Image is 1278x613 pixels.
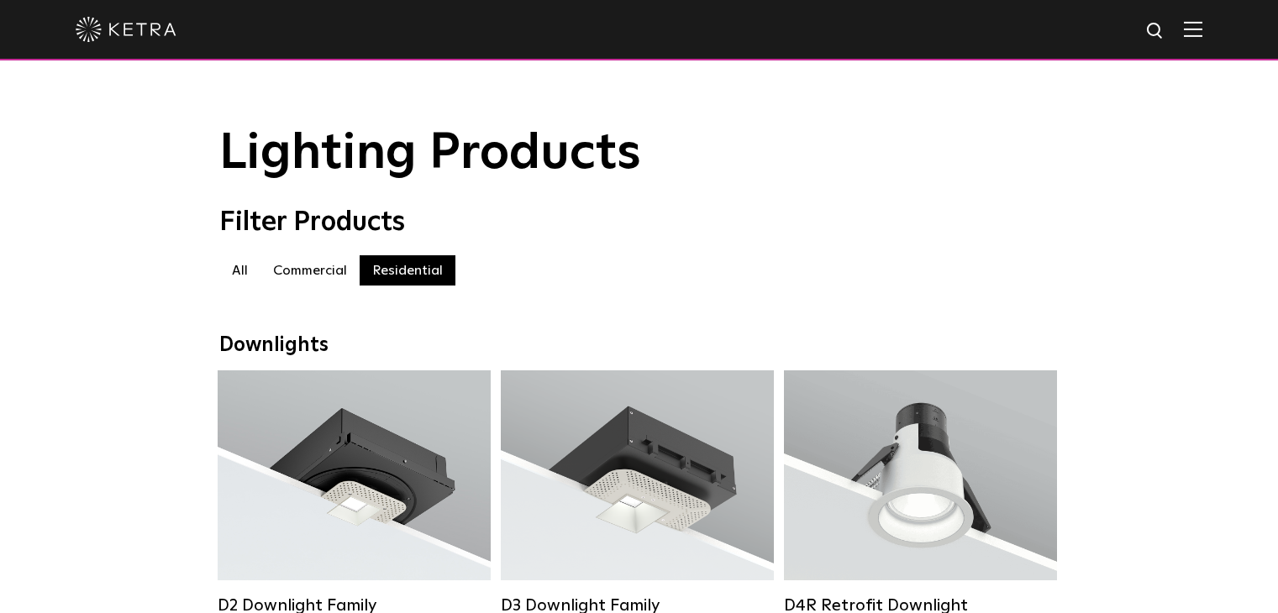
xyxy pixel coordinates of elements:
img: ketra-logo-2019-white [76,17,176,42]
img: Hamburger%20Nav.svg [1184,21,1202,37]
div: Downlights [219,333,1060,358]
label: Commercial [260,255,360,286]
div: Filter Products [219,207,1060,238]
span: Lighting Products [219,128,641,179]
label: Residential [360,255,455,286]
img: search icon [1145,21,1166,42]
label: All [219,255,260,286]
